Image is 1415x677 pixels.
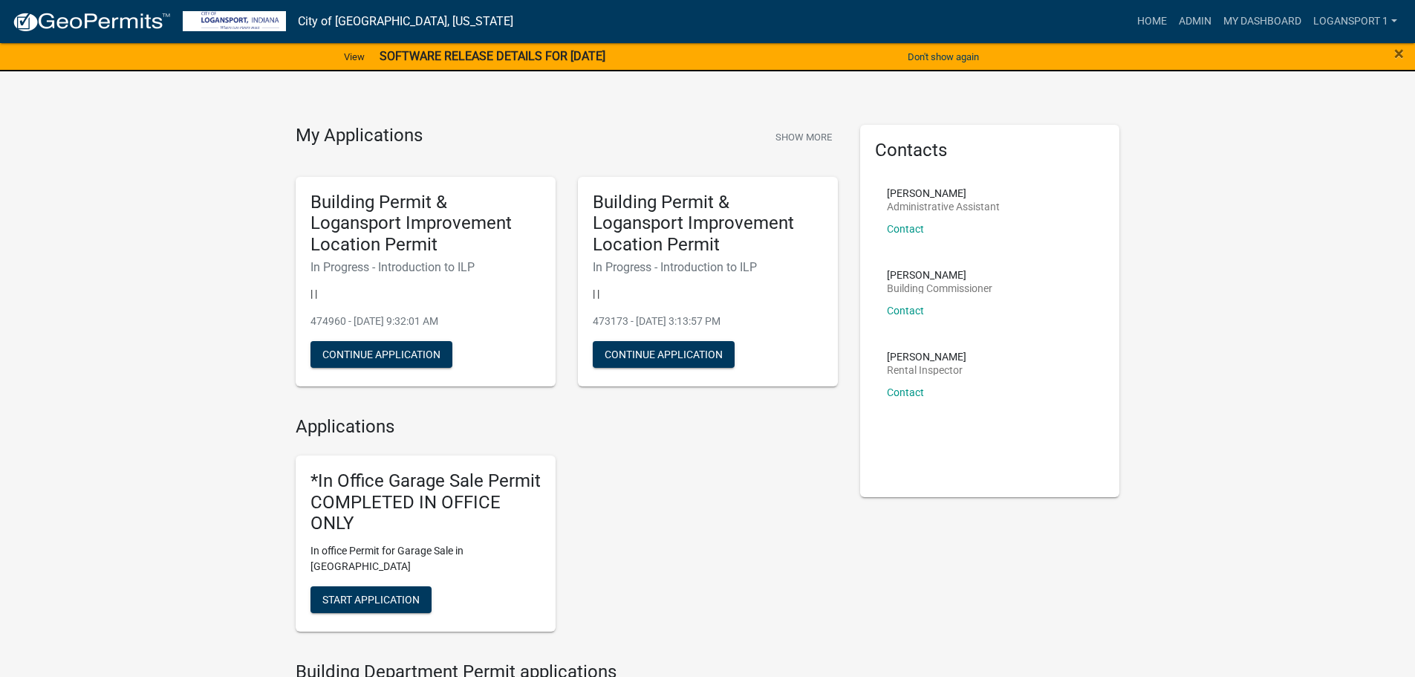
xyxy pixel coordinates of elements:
h6: In Progress - Introduction to ILP [310,260,541,274]
p: 474960 - [DATE] 9:32:01 AM [310,314,541,329]
h5: *In Office Garage Sale Permit COMPLETED IN OFFICE ONLY [310,470,541,534]
strong: SOFTWARE RELEASE DETAILS FOR [DATE] [380,49,605,63]
h5: Building Permit & Logansport Improvement Location Permit [310,192,541,256]
h6: In Progress - Introduction to ILP [593,260,823,274]
button: Continue Application [593,341,735,368]
img: City of Logansport, Indiana [183,11,286,31]
h5: Building Permit & Logansport Improvement Location Permit [593,192,823,256]
p: | | [310,286,541,302]
span: × [1394,43,1404,64]
p: In office Permit for Garage Sale in [GEOGRAPHIC_DATA] [310,543,541,574]
a: View [338,45,371,69]
a: Contact [887,223,924,235]
button: Close [1394,45,1404,62]
p: [PERSON_NAME] [887,352,966,362]
p: | | [593,286,823,302]
button: Don't show again [902,45,985,69]
button: Continue Application [310,341,452,368]
button: Start Application [310,586,432,613]
span: Start Application [322,594,420,606]
a: Contact [887,386,924,398]
a: Contact [887,305,924,317]
h4: My Applications [296,125,423,147]
h5: Contacts [875,140,1105,161]
a: Logansport 1 [1307,7,1403,36]
p: Administrative Assistant [887,201,1000,212]
p: Building Commissioner [887,283,992,294]
h4: Applications [296,416,838,438]
p: Rental Inspector [887,365,966,375]
a: Home [1131,7,1173,36]
button: Show More [770,125,838,149]
p: [PERSON_NAME] [887,188,1000,198]
p: [PERSON_NAME] [887,270,992,280]
a: City of [GEOGRAPHIC_DATA], [US_STATE] [298,9,513,34]
p: 473173 - [DATE] 3:13:57 PM [593,314,823,329]
a: Admin [1173,7,1217,36]
a: My Dashboard [1217,7,1307,36]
